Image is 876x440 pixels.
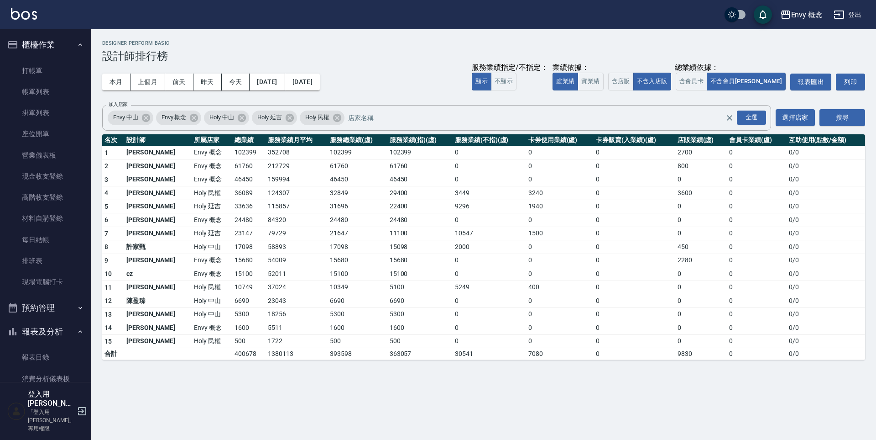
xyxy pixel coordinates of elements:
td: Holy 中山 [192,240,232,254]
span: 4 [104,189,108,196]
td: 61760 [328,159,387,173]
button: Open [735,109,768,127]
a: 材料自購登錄 [4,208,88,229]
td: 0 [594,227,675,240]
td: 0 [727,146,787,159]
td: 0 [727,173,787,186]
td: 0 [727,200,787,213]
td: 115857 [266,200,328,213]
span: 5 [104,203,108,210]
td: 5249 [453,281,526,294]
td: 500 [232,334,266,348]
td: 0 [594,254,675,267]
td: 1600 [328,321,387,335]
td: 21647 [328,227,387,240]
input: 店家名稱 [346,110,741,126]
th: 服務總業績(虛) [328,134,387,146]
td: 6690 [232,294,266,308]
td: cz [124,267,192,281]
td: [PERSON_NAME] [124,213,192,227]
td: 363057 [387,348,453,360]
td: Holy 中山 [192,307,232,321]
span: 6 [104,216,108,223]
a: 現場電腦打卡 [4,271,88,292]
td: 9830 [675,348,727,360]
td: 0 [675,281,727,294]
th: 店販業績(虛) [675,134,727,146]
td: 0 [594,321,675,335]
td: 17098 [232,240,266,254]
button: 上個月 [130,74,165,90]
span: 9 [104,257,108,264]
td: 1380113 [266,348,328,360]
span: Holy 中山 [204,113,240,122]
div: Envy 概念 [156,111,202,125]
div: Holy 民權 [300,111,345,125]
td: 33636 [232,200,266,213]
td: 0 / 0 [787,159,865,173]
td: 23043 [266,294,328,308]
td: 2700 [675,146,727,159]
td: 0 [526,159,594,173]
td: 102399 [387,146,453,159]
td: [PERSON_NAME] [124,186,192,200]
td: 0 [594,348,675,360]
a: 報表匯出 [790,74,831,90]
td: [PERSON_NAME] [124,334,192,348]
td: 0 [675,200,727,213]
td: 1940 [526,200,594,213]
td: 0 [453,213,526,227]
td: 0 / 0 [787,334,865,348]
td: Envy 概念 [192,146,232,159]
td: 0 [526,307,594,321]
td: 23147 [232,227,266,240]
th: 總業績 [232,134,266,146]
td: 0 [594,281,675,294]
a: 座位開單 [4,123,88,144]
td: 3240 [526,186,594,200]
button: 前天 [165,74,193,90]
td: Envy 概念 [192,159,232,173]
button: 昨天 [193,74,222,90]
a: 打帳單 [4,60,88,81]
td: 5100 [387,281,453,294]
td: 0 [675,307,727,321]
td: 61760 [387,159,453,173]
td: 17098 [328,240,387,254]
td: 0 [594,240,675,254]
td: Envy 概念 [192,173,232,186]
td: [PERSON_NAME] [124,321,192,335]
td: Holy 民權 [192,186,232,200]
th: 所屬店家 [192,134,232,146]
td: 0 [594,294,675,308]
td: 15680 [328,254,387,267]
td: [PERSON_NAME] [124,200,192,213]
span: Envy 概念 [156,113,192,122]
a: 掛單列表 [4,102,88,123]
button: Clear [723,111,736,124]
td: 0 [453,146,526,159]
button: 本月 [102,74,130,90]
td: 陳盈臻 [124,294,192,308]
button: 選擇店家 [776,109,815,126]
td: Holy 延吉 [192,227,232,240]
h2: Designer Perform Basic [102,40,865,46]
td: 24480 [232,213,266,227]
td: 0 [594,173,675,186]
td: 0 [727,213,787,227]
td: 10749 [232,281,266,294]
td: 0 / 0 [787,200,865,213]
span: 10 [104,270,112,277]
td: 84320 [266,213,328,227]
td: 10547 [453,227,526,240]
td: 0 [453,307,526,321]
td: 32849 [328,186,387,200]
span: 3 [104,176,108,183]
td: 400678 [232,348,266,360]
td: 352708 [266,146,328,159]
td: 1500 [526,227,594,240]
td: 0 [675,213,727,227]
div: 服務業績指定/不指定： [472,63,548,73]
td: 0 [453,173,526,186]
td: 0 [594,267,675,281]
